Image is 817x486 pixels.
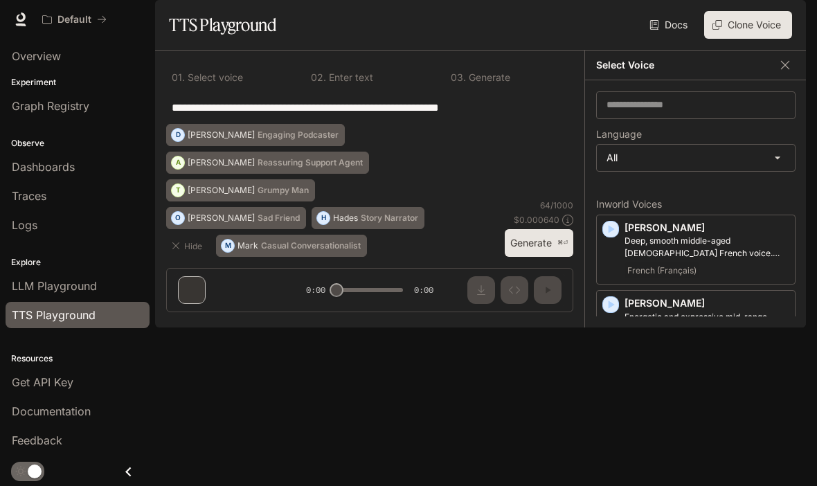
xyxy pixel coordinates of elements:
[237,242,258,250] p: Mark
[188,159,255,167] p: [PERSON_NAME]
[258,131,339,139] p: Engaging Podcaster
[258,186,309,195] p: Grumpy Man
[625,262,699,279] span: French (Français)
[317,207,330,229] div: H
[222,235,234,257] div: M
[258,214,300,222] p: Sad Friend
[166,124,345,146] button: D[PERSON_NAME]Engaging Podcaster
[647,11,693,39] a: Docs
[169,11,276,39] h1: TTS Playground
[188,131,255,139] p: [PERSON_NAME]
[216,235,367,257] button: MMarkCasual Conversationalist
[166,152,369,174] button: A[PERSON_NAME]Reassuring Support Agent
[505,229,573,258] button: Generate⌘⏎
[333,214,358,222] p: Hades
[557,239,568,247] p: ⌘⏎
[166,235,210,257] button: Hide
[625,311,789,336] p: Energetic and expressive mid-range male voice, with a mildly nasal quality
[311,73,326,82] p: 0 2 .
[312,207,424,229] button: HHadesStory Narrator
[597,145,795,171] div: All
[166,179,315,201] button: T[PERSON_NAME]Grumpy Man
[596,199,796,209] p: Inworld Voices
[451,73,466,82] p: 0 3 .
[326,73,373,82] p: Enter text
[57,14,91,26] p: Default
[36,6,113,33] button: All workspaces
[188,214,255,222] p: [PERSON_NAME]
[596,129,642,139] p: Language
[625,221,789,235] p: [PERSON_NAME]
[172,124,184,146] div: D
[625,235,789,260] p: Deep, smooth middle-aged male French voice. Composed and calm
[172,179,184,201] div: T
[166,207,306,229] button: O[PERSON_NAME]Sad Friend
[261,242,361,250] p: Casual Conversationalist
[172,207,184,229] div: O
[466,73,510,82] p: Generate
[172,73,185,82] p: 0 1 .
[625,296,789,310] p: [PERSON_NAME]
[704,11,792,39] button: Clone Voice
[185,73,243,82] p: Select voice
[188,186,255,195] p: [PERSON_NAME]
[172,152,184,174] div: A
[361,214,418,222] p: Story Narrator
[258,159,363,167] p: Reassuring Support Agent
